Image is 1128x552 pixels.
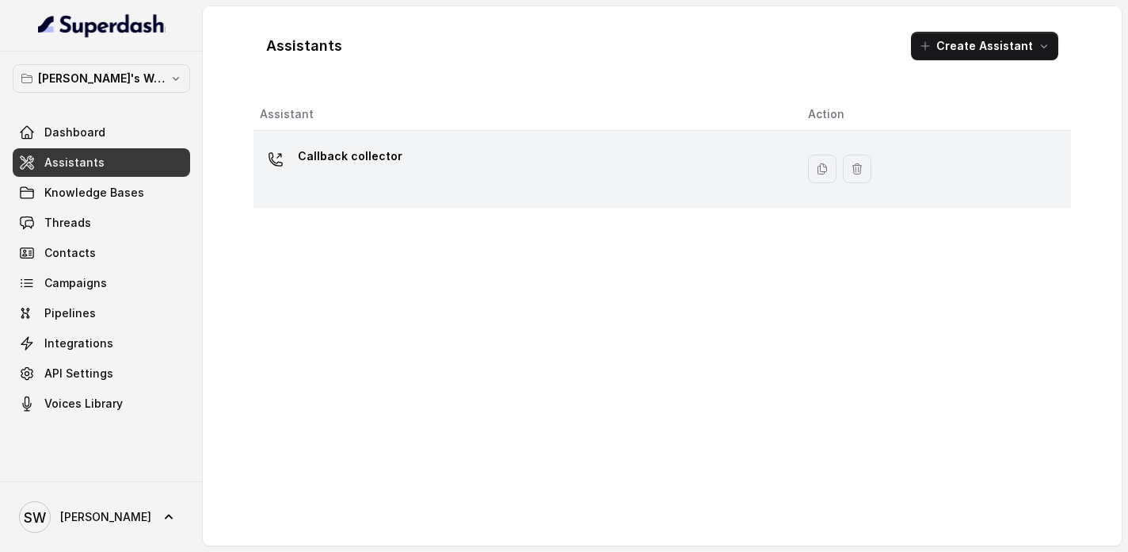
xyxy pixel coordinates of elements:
button: Create Assistant [911,32,1058,60]
span: Pipelines [44,305,96,321]
span: Voices Library [44,396,123,412]
span: API Settings [44,366,113,381]
img: light.svg [38,13,166,38]
button: [PERSON_NAME]'s Workspace [13,64,190,93]
a: Threads [13,209,190,237]
a: [PERSON_NAME] [13,495,190,539]
span: [PERSON_NAME] [60,509,151,525]
span: Knowledge Bases [44,185,144,201]
th: Action [795,98,1071,131]
a: Dashboard [13,118,190,147]
a: Campaigns [13,269,190,297]
p: [PERSON_NAME]'s Workspace [38,69,165,88]
a: Voices Library [13,389,190,418]
span: Threads [44,215,91,231]
span: Contacts [44,245,96,261]
a: API Settings [13,359,190,388]
h1: Assistants [266,33,342,59]
p: Callback collector [298,144,402,169]
a: Assistants [13,148,190,177]
text: SW [24,509,46,526]
span: Dashboard [44,125,105,140]
th: Assistant [253,98,795,131]
span: Campaigns [44,275,107,291]
a: Contacts [13,239,190,267]
a: Pipelines [13,299,190,328]
span: Integrations [44,335,113,351]
a: Integrations [13,329,190,358]
span: Assistants [44,155,105,171]
a: Knowledge Bases [13,178,190,207]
